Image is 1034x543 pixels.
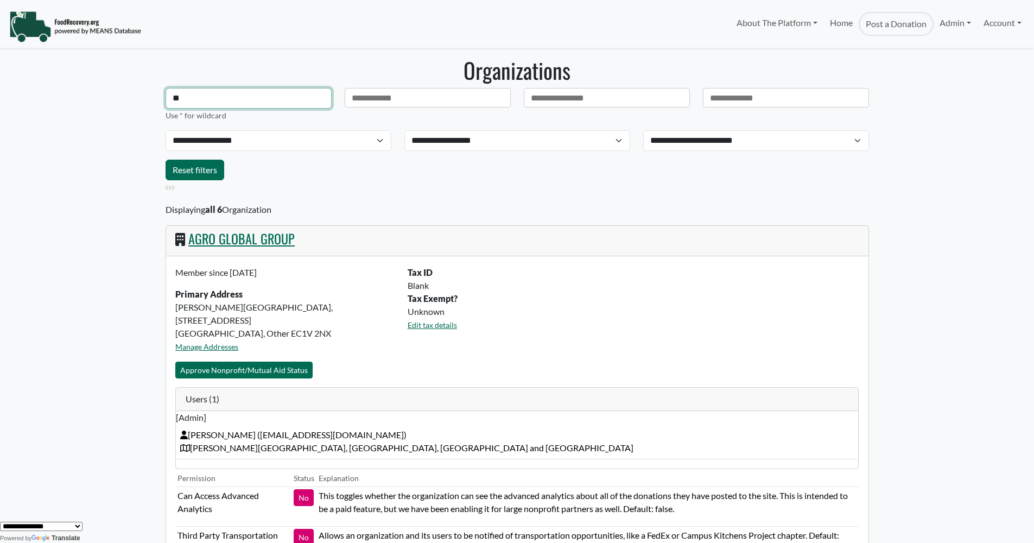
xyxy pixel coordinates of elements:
a: Admin [934,12,977,34]
p: This toggles whether the organization can see the advanced analytics about all of the donations t... [319,489,857,515]
button: No [294,489,314,506]
small: Explanation [319,473,359,483]
strong: Primary Address [175,289,243,299]
a: Edit tax details [408,320,457,330]
div: Unknown [401,305,865,318]
a: About The Platform [731,12,823,34]
small: Use * for wildcard [166,111,226,120]
b: all 6 [205,204,222,214]
button: Approve Nonprofit/Mutual Aid Status [175,362,313,378]
small: Status [294,473,314,483]
div: Blank [401,279,865,292]
img: NavigationLogo_FoodRecovery-91c16205cd0af1ed486a0f1a7774a6544ea792ac00100771e7dd3ec7c0e58e41.png [9,10,141,43]
small: Permission [177,473,215,483]
td: Can Access Advanced Analytics [175,487,291,527]
a: Reset filters [166,160,224,180]
img: Google Translate [31,535,52,542]
a: Translate [31,534,80,542]
td: [PERSON_NAME] ( [EMAIL_ADDRESS][DOMAIN_NAME] ) [PERSON_NAME][GEOGRAPHIC_DATA], [GEOGRAPHIC_DATA],... [176,424,858,459]
h1: Organizations [166,57,869,83]
div: Users (1) [176,388,858,411]
a: AGRO GLOBAL GROUP [188,229,295,248]
b: Tax Exempt? [408,293,458,304]
p: Member since [DATE] [175,266,395,279]
div: [PERSON_NAME][GEOGRAPHIC_DATA], [STREET_ADDRESS] [GEOGRAPHIC_DATA], Other EC1V 2NX [169,266,401,362]
a: Home [823,12,858,36]
a: Manage Addresses [175,342,238,351]
a: Account [978,12,1027,34]
b: Tax ID [408,267,433,277]
span: [Admin] [176,411,858,424]
a: Post a Donation [859,12,934,36]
